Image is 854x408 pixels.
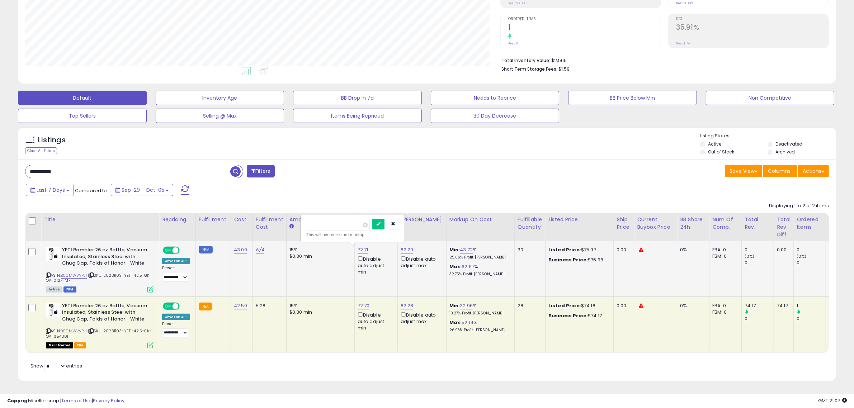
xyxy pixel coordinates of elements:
[62,303,149,324] b: YETI Rambler 26 oz Bottle, Vacuum Insulated, Stainless Steel with Chug Cap, Folds of Honor - White
[256,216,283,231] div: Fulfillment Cost
[712,247,736,253] div: FBA: 0
[449,319,509,333] div: %
[162,266,190,282] div: Preset:
[712,216,739,231] div: Num of Comp.
[61,328,87,334] a: B0CMWVVPJ1
[745,253,755,259] small: (0%)
[745,303,774,309] div: 74.17
[289,309,349,316] div: $0.30 min
[46,342,73,348] span: All listings that are unavailable for purchase on Amazon for any reason other than out-of-stock
[289,216,351,223] div: Amazon Fees
[289,253,349,260] div: $0.30 min
[46,328,152,339] span: | SKU: 20231103-YETI-42.5-GK-OA-654001
[289,303,349,309] div: 15%
[708,149,734,155] label: Out of Stock
[199,216,228,223] div: Fulfillment
[449,303,509,316] div: %
[61,397,92,404] a: Terms of Use
[548,312,588,319] b: Business Price:
[518,216,542,231] div: Fulfillable Quantity
[63,286,76,293] span: FBM
[449,311,509,316] p: 19.27% Profit [PERSON_NAME]
[449,216,511,223] div: Markup on Cost
[797,216,823,231] div: Ordered Items
[680,247,704,253] div: 0%
[460,246,473,253] a: 43.72
[44,216,156,223] div: Title
[769,203,829,209] div: Displaying 1 to 2 of 2 items
[676,17,829,21] span: ROI
[501,66,557,72] b: Short Term Storage Fees:
[93,397,124,404] a: Privacy Policy
[46,247,60,261] img: 31YKtuKTeyL._SL40_.jpg
[179,303,190,309] span: OFF
[179,247,190,253] span: OFF
[518,303,540,309] div: 28
[162,322,190,338] div: Preset:
[401,302,414,309] a: 82.28
[708,141,721,147] label: Active
[768,167,791,175] span: Columns
[637,216,674,231] div: Current Buybox Price
[508,17,661,21] span: Ordered Items
[358,302,370,309] a: 72.70
[46,247,154,292] div: ASIN:
[358,255,392,275] div: Disable auto adjust min
[676,1,693,5] small: Prev: 0.00%
[797,253,807,259] small: (0%)
[706,91,835,105] button: Non Competitive
[617,216,631,231] div: Ship Price
[256,246,264,253] a: N/A
[460,302,473,309] a: 32.96
[712,303,736,309] div: FBA: 0
[199,303,212,310] small: FBA
[777,216,791,238] div: Total Rev. Diff.
[247,165,275,177] button: Filters
[358,246,368,253] a: 72.71
[745,247,774,253] div: 0
[777,303,788,309] div: 74.17
[156,91,284,105] button: Inventory Age
[26,184,74,196] button: Last 7 Days
[18,109,147,123] button: Top Sellers
[256,303,281,309] div: 5.28
[75,187,108,194] span: Compared to:
[289,247,349,253] div: 15%
[617,247,628,253] div: 0.00
[7,397,33,404] strong: Copyright
[111,184,173,196] button: Sep-29 - Oct-05
[46,286,62,293] span: All listings currently available for purchase on Amazon
[676,23,829,33] h2: 35.91%
[548,313,608,319] div: $74.17
[548,247,608,253] div: $75.97
[401,255,441,269] div: Disable auto adjust max
[745,216,771,231] div: Total Rev.
[798,165,829,177] button: Actions
[508,1,525,5] small: Prev: $0.00
[156,109,284,123] button: Selling @ Max
[508,23,661,33] h2: 1
[501,57,550,63] b: Total Inventory Value:
[431,91,560,105] button: Needs to Reprice
[401,246,414,253] a: 82.29
[289,223,294,230] small: Amazon Fees.
[776,141,803,147] label: Deactivated
[818,397,847,404] span: 2025-10-13 21:07 GMT
[518,247,540,253] div: 30
[62,247,149,269] b: YETI Rambler 26 oz Bottle, Vacuum Insulated, Stainless Steel with Chug Cap, Folds of Honor - White
[306,231,399,238] div: This will override store markup
[462,263,474,270] a: 62.67
[122,186,164,194] span: Sep-29 - Oct-05
[700,133,836,139] p: Listing States:
[776,149,795,155] label: Archived
[25,147,57,154] div: Clear All Filters
[558,66,570,72] span: $1.59
[712,253,736,260] div: FBM: 0
[162,258,190,264] div: Amazon AI *
[61,272,87,279] a: B0CMWVVPJ1
[162,314,190,320] div: Amazon AI *
[30,362,82,369] span: Show: entries
[449,319,462,326] b: Max:
[46,303,60,317] img: 31YKtuKTeyL._SL40_.jpg
[164,303,173,309] span: ON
